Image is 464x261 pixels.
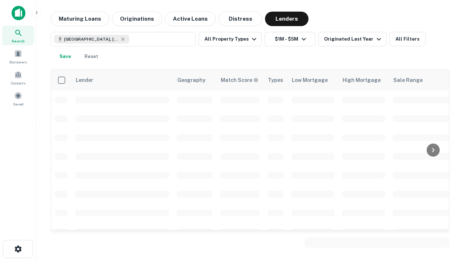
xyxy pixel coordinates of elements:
iframe: Chat Widget [428,203,464,238]
div: Capitalize uses an advanced AI algorithm to match your search with the best lender. The match sco... [221,76,258,84]
button: [GEOGRAPHIC_DATA], [GEOGRAPHIC_DATA], [GEOGRAPHIC_DATA] [51,32,196,46]
th: Sale Range [389,70,454,90]
button: Lenders [265,12,308,26]
button: Originated Last Year [318,32,386,46]
span: Contacts [11,80,25,86]
span: Saved [13,101,24,107]
span: Borrowers [9,59,27,65]
a: Saved [2,89,34,108]
div: Types [268,76,283,84]
a: Borrowers [2,47,34,66]
img: capitalize-icon.png [12,6,25,20]
button: All Filters [389,32,426,46]
div: Originated Last Year [324,35,383,43]
button: $1M - $5M [265,32,315,46]
a: Search [2,26,34,45]
div: High Mortgage [343,76,381,84]
h6: Match Score [221,76,257,84]
th: Types [264,70,287,90]
div: Low Mortgage [292,76,328,84]
th: Lender [71,70,173,90]
button: Originations [112,12,162,26]
th: Capitalize uses an advanced AI algorithm to match your search with the best lender. The match sco... [216,70,264,90]
a: Contacts [2,68,34,87]
div: Geography [177,76,206,84]
th: High Mortgage [338,70,389,90]
button: Maturing Loans [51,12,109,26]
button: All Property Types [199,32,262,46]
button: Save your search to get updates of matches that match your search criteria. [54,49,77,64]
button: Distress [219,12,262,26]
span: Search [12,38,25,44]
th: Geography [173,70,216,90]
div: Lender [76,76,93,84]
th: Low Mortgage [287,70,338,90]
span: [GEOGRAPHIC_DATA], [GEOGRAPHIC_DATA], [GEOGRAPHIC_DATA] [64,36,119,42]
button: Reset [80,49,103,64]
button: Active Loans [165,12,216,26]
div: Sale Range [393,76,423,84]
